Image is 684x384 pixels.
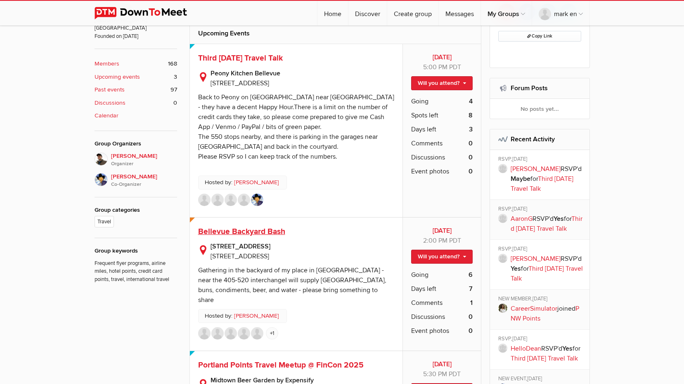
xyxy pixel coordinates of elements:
b: Members [95,59,119,68]
b: Discussions [95,98,125,108]
span: Copy Link [527,33,552,39]
a: Third [DATE] Travel Talk [511,175,573,193]
p: Frequent flyer programs, airline miles, hotel points, credit card points, travel, international t... [95,255,177,283]
span: Going [411,270,428,280]
a: Third [DATE] Travel Talk [511,215,582,233]
span: [DATE] [512,335,527,342]
span: Discussions [411,152,445,162]
div: Group categories [95,206,177,215]
a: Third [DATE] Travel Talk [511,354,578,363]
img: Stefan Krasowski [95,152,108,166]
b: [DATE] [411,226,473,236]
a: +1 [266,327,278,340]
b: Peony Kitchen Bellevue [211,68,395,78]
span: Event photos [411,326,449,336]
a: Past events 97 [95,85,177,94]
a: [PERSON_NAME] [234,178,279,187]
span: Days left [411,124,436,134]
a: PNW Points [511,304,579,323]
span: 0 [173,98,177,108]
a: Forum Posts [511,84,548,92]
h2: Recent Activity [498,129,581,149]
h2: Upcoming Events [198,23,473,43]
span: [PERSON_NAME] [111,152,177,168]
span: Comments [411,138,443,148]
b: [STREET_ADDRESS] [211,241,395,251]
span: Discussions [411,312,445,322]
a: [PERSON_NAME] [234,311,279,321]
span: [STREET_ADDRESS] [211,79,269,87]
b: [DATE] [411,359,473,369]
b: [DATE] [411,52,473,62]
a: Third [DATE] Travel Talk [198,53,283,63]
i: Co-Organizer [111,181,177,188]
span: Event photos [411,166,449,176]
p: RSVP'd for [511,214,584,234]
img: AaronG [211,194,224,206]
b: Yes [511,265,521,273]
span: Comments [411,298,443,308]
a: Create group [387,1,438,26]
a: [PERSON_NAME] [511,165,561,173]
div: NEW MEMBER, [498,295,584,304]
span: 3 [174,73,177,82]
span: [DATE] [512,246,527,252]
span: [PERSON_NAME] [111,172,177,189]
b: 0 [469,152,473,162]
span: Founded on [DATE] [95,33,177,40]
p: RSVP'd for [511,254,584,283]
p: Hosted by: [198,309,287,323]
div: No posts yet... [490,99,589,119]
img: Dave Nuttall [251,194,263,206]
a: Third [DATE] Travel Talk [511,265,583,283]
b: 7 [469,284,473,294]
b: 1 [470,298,473,308]
a: Will you attend? [411,76,473,90]
a: HelloDean [511,344,541,353]
span: [STREET_ADDRESS] [211,252,269,260]
b: Maybe [511,175,530,183]
p: joined [511,304,584,323]
a: Bellevue Backyard Bash [198,227,285,236]
button: Copy Link [498,31,581,42]
img: Jeremy [251,327,263,340]
div: RSVP, [498,156,584,164]
img: Dawn P [238,327,250,340]
b: 0 [469,312,473,322]
a: Members 168 [95,59,177,68]
b: 0 [469,326,473,336]
span: America/Los_Angeles [449,63,461,71]
b: Yes [554,215,564,223]
b: 6 [469,270,473,280]
span: Going [411,96,428,106]
span: Spots left [411,110,438,120]
a: Calendar [95,111,177,120]
a: Portland Points Travel Meetup @ FinCon 2025 [198,360,364,370]
span: [DATE] [533,295,547,302]
p: RSVP'd for [511,344,584,363]
span: [DATE] [512,156,527,162]
a: My Groups [481,1,532,26]
b: 4 [469,96,473,106]
span: 97 [170,85,177,94]
a: mark en [532,1,589,26]
div: Gathering in the backyard of my place in [GEOGRAPHIC_DATA] - near the 405-520 interchangeI will s... [198,266,386,304]
a: AaronG [511,215,533,223]
span: [DATE] [527,375,542,382]
span: America/Los_Angeles [449,370,461,378]
b: Upcoming events [95,73,140,82]
a: Will you attend? [411,250,473,264]
div: Back to Peony on [GEOGRAPHIC_DATA] near [GEOGRAPHIC_DATA] - they have a decent Happy Hour.There i... [198,93,394,171]
a: Home [317,1,348,26]
a: Upcoming events 3 [95,73,177,82]
b: 8 [469,110,473,120]
div: NEW EVENT, [498,375,584,384]
span: 2:00 PM [423,236,447,245]
div: Group Organizers [95,139,177,148]
span: America/Los_Angeles [449,236,461,245]
img: HelloDean [238,194,250,206]
a: [PERSON_NAME] [511,255,561,263]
